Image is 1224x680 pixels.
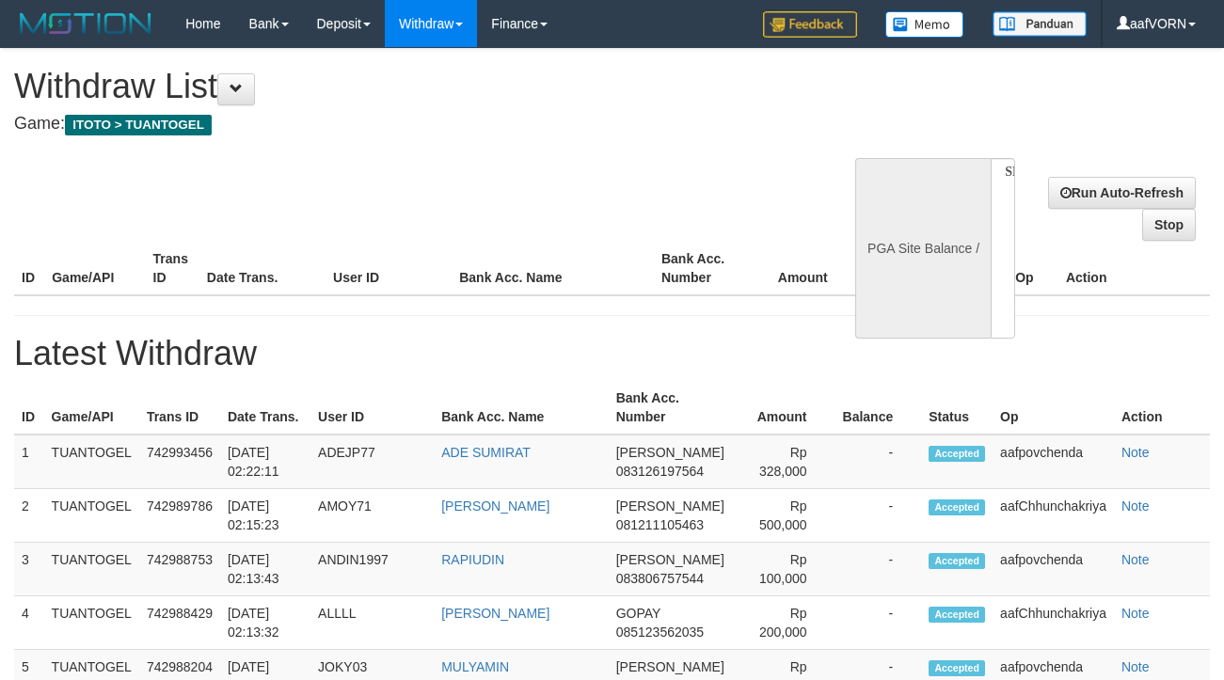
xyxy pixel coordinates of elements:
[441,606,549,621] a: [PERSON_NAME]
[310,543,434,596] td: ANDIN1997
[452,242,654,295] th: Bank Acc. Name
[885,11,964,38] img: Button%20Memo.svg
[310,381,434,435] th: User ID
[929,553,985,569] span: Accepted
[199,242,326,295] th: Date Trans.
[14,489,44,543] td: 2
[993,543,1114,596] td: aafpovchenda
[14,242,44,295] th: ID
[616,517,704,532] span: 081211105463
[139,543,220,596] td: 742988753
[929,660,985,676] span: Accepted
[139,435,220,489] td: 742993456
[310,596,434,650] td: ALLLL
[1121,659,1150,674] a: Note
[139,596,220,650] td: 742988429
[993,381,1114,435] th: Op
[44,381,139,435] th: Game/API
[14,9,157,38] img: MOTION_logo.png
[220,596,310,650] td: [DATE] 02:13:32
[310,489,434,543] td: AMOY71
[1121,445,1150,460] a: Note
[146,242,199,295] th: Trans ID
[1142,209,1196,241] a: Stop
[1121,498,1150,514] a: Note
[1121,552,1150,567] a: Note
[310,435,434,489] td: ADEJP77
[993,489,1114,543] td: aafChhunchakriya
[921,381,993,435] th: Status
[835,596,922,650] td: -
[835,543,922,596] td: -
[441,552,504,567] a: RAPIUDIN
[855,158,991,339] div: PGA Site Balance /
[835,381,922,435] th: Balance
[220,489,310,543] td: [DATE] 02:15:23
[733,596,835,650] td: Rp 200,000
[14,335,1210,372] h1: Latest Withdraw
[220,435,310,489] td: [DATE] 02:22:11
[929,499,985,515] span: Accepted
[993,435,1114,489] td: aafpovchenda
[220,543,310,596] td: [DATE] 02:13:43
[616,606,660,621] span: GOPAY
[616,464,704,479] span: 083126197564
[220,381,310,435] th: Date Trans.
[993,11,1087,37] img: panduan.png
[44,596,139,650] td: TUANTOGEL
[1048,177,1196,209] a: Run Auto-Refresh
[654,242,755,295] th: Bank Acc. Number
[14,543,44,596] td: 3
[44,242,145,295] th: Game/API
[441,659,509,674] a: MULYAMIN
[139,381,220,435] th: Trans ID
[1121,606,1150,621] a: Note
[616,625,704,640] span: 085123562035
[733,435,835,489] td: Rp 328,000
[609,381,734,435] th: Bank Acc. Number
[733,489,835,543] td: Rp 500,000
[44,489,139,543] td: TUANTOGEL
[733,381,835,435] th: Amount
[733,543,835,596] td: Rp 100,000
[835,489,922,543] td: -
[14,435,44,489] td: 1
[1058,242,1210,295] th: Action
[441,445,531,460] a: ADE SUMIRAT
[763,11,857,38] img: Feedback.jpg
[835,435,922,489] td: -
[616,659,724,674] span: [PERSON_NAME]
[14,381,44,435] th: ID
[441,498,549,514] a: [PERSON_NAME]
[44,543,139,596] td: TUANTOGEL
[326,242,452,295] th: User ID
[616,445,724,460] span: [PERSON_NAME]
[1114,381,1210,435] th: Action
[616,498,724,514] span: [PERSON_NAME]
[14,115,797,134] h4: Game:
[616,571,704,586] span: 083806757544
[14,68,797,105] h1: Withdraw List
[1008,242,1058,295] th: Op
[139,489,220,543] td: 742989786
[929,607,985,623] span: Accepted
[929,446,985,462] span: Accepted
[65,115,212,135] span: ITOTO > TUANTOGEL
[616,552,724,567] span: [PERSON_NAME]
[755,242,855,295] th: Amount
[14,596,44,650] td: 4
[44,435,139,489] td: TUANTOGEL
[434,381,608,435] th: Bank Acc. Name
[993,596,1114,650] td: aafChhunchakriya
